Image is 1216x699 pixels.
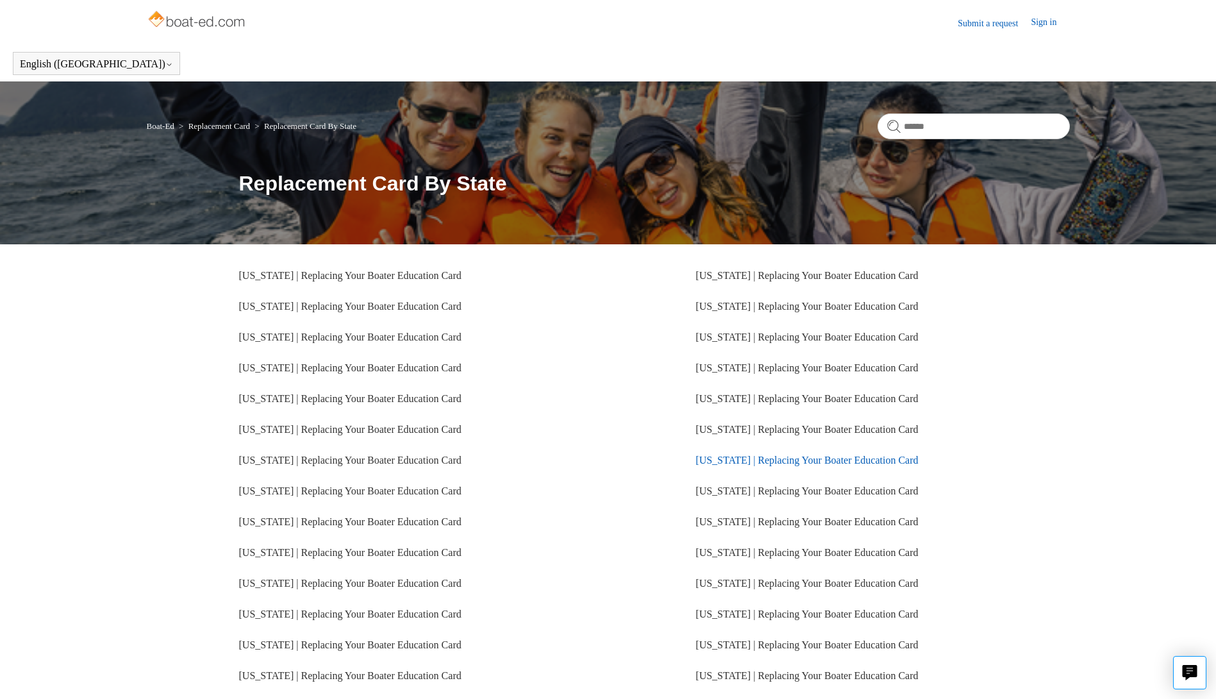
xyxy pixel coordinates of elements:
[239,547,462,558] a: [US_STATE] | Replacing Your Boater Education Card
[147,121,177,131] li: Boat-Ed
[239,578,462,589] a: [US_STATE] | Replacing Your Boater Education Card
[176,121,252,131] li: Replacement Card
[239,301,462,312] a: [US_STATE] | Replacing Your Boater Education Card
[147,8,249,33] img: Boat-Ed Help Center home page
[958,17,1031,30] a: Submit a request
[239,393,462,404] a: [US_STATE] | Replacing Your Boater Education Card
[695,516,918,527] a: [US_STATE] | Replacing Your Boater Education Card
[695,609,918,619] a: [US_STATE] | Replacing Your Boater Education Card
[239,670,462,681] a: [US_STATE] | Replacing Your Boater Education Card
[188,121,250,131] a: Replacement Card
[239,168,1070,199] h1: Replacement Card By State
[695,332,918,342] a: [US_STATE] | Replacing Your Boater Education Card
[1031,15,1069,31] a: Sign in
[695,301,918,312] a: [US_STATE] | Replacing Your Boater Education Card
[239,362,462,373] a: [US_STATE] | Replacing Your Boater Education Card
[239,639,462,650] a: [US_STATE] | Replacing Your Boater Education Card
[878,114,1070,139] input: Search
[695,578,918,589] a: [US_STATE] | Replacing Your Boater Education Card
[695,362,918,373] a: [US_STATE] | Replacing Your Boater Education Card
[239,424,462,435] a: [US_STATE] | Replacing Your Boater Education Card
[252,121,356,131] li: Replacement Card By State
[147,121,174,131] a: Boat-Ed
[695,455,918,466] a: [US_STATE] | Replacing Your Boater Education Card
[239,609,462,619] a: [US_STATE] | Replacing Your Boater Education Card
[695,670,918,681] a: [US_STATE] | Replacing Your Boater Education Card
[695,424,918,435] a: [US_STATE] | Replacing Your Boater Education Card
[239,455,462,466] a: [US_STATE] | Replacing Your Boater Education Card
[239,332,462,342] a: [US_STATE] | Replacing Your Boater Education Card
[695,639,918,650] a: [US_STATE] | Replacing Your Boater Education Card
[239,270,462,281] a: [US_STATE] | Replacing Your Boater Education Card
[239,516,462,527] a: [US_STATE] | Replacing Your Boater Education Card
[695,547,918,558] a: [US_STATE] | Replacing Your Boater Education Card
[1173,656,1206,689] button: Live chat
[695,393,918,404] a: [US_STATE] | Replacing Your Boater Education Card
[264,121,356,131] a: Replacement Card By State
[239,485,462,496] a: [US_STATE] | Replacing Your Boater Education Card
[20,58,173,70] button: English ([GEOGRAPHIC_DATA])
[695,485,918,496] a: [US_STATE] | Replacing Your Boater Education Card
[695,270,918,281] a: [US_STATE] | Replacing Your Boater Education Card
